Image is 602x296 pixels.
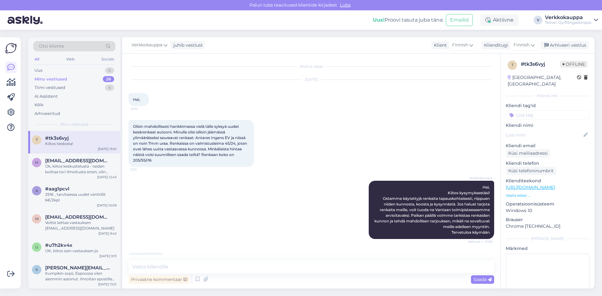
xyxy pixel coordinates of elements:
[98,282,117,287] div: [DATE] 13:21
[506,201,589,207] p: Operatsioonisüsteem
[545,20,591,25] div: Teinari Oy/Rengaskirppis
[45,141,117,147] div: Kiitos tiedosta!
[171,42,203,49] div: juhib vestlust
[45,158,110,164] span: harrisirpa@gmail.com
[130,167,154,172] span: 12:11
[506,110,589,120] input: Lisa tag
[98,231,117,236] div: [DATE] 9:42
[534,16,542,24] div: V
[45,265,110,271] span: karri.huusko@kolumbus.fi
[45,186,69,192] span: #aag1pcvl
[129,77,494,82] div: [DATE]
[105,85,114,91] div: 4
[506,122,589,129] p: Kliendi nimi
[97,203,117,208] div: [DATE] 10:09
[506,178,589,184] p: Klienditeekond
[473,277,492,282] span: Saada
[338,2,352,8] span: Luba
[511,63,514,67] span: t
[35,216,39,221] span: m
[506,223,589,230] p: Chrome [TECHNICAL_ID]
[34,67,42,74] div: Uus
[521,60,560,68] div: # tk3s6vyj
[45,192,117,203] div: 251€ , tarvitaessa uudet venttiilit 6€/2kpl
[506,93,589,99] div: Kliendi info
[45,242,72,248] span: #u7h2kv4x
[39,43,64,49] span: Otsi kliente
[541,41,589,49] div: Arhiveeri vestlus
[131,42,162,49] span: Verkkokauppa
[65,55,76,63] div: Web
[34,76,67,82] div: Minu vestlused
[506,216,589,223] p: Brauser
[506,102,589,109] p: Kliendi tag'id
[506,236,589,241] div: [PERSON_NAME]
[34,111,60,117] div: Arhiveeritud
[33,55,40,63] div: All
[506,184,555,190] a: [URL][DOMAIN_NAME]
[129,275,190,284] div: Privaatne kommentaar
[506,149,550,158] div: Küsi meiliaadressi
[97,175,117,179] div: [DATE] 12:43
[35,188,38,193] span: a
[105,67,114,74] div: 0
[45,214,110,220] span: mikko.niska1@gmail.com
[34,93,58,100] div: AI Assistent
[506,132,582,138] input: Lisa nimi
[45,164,117,175] div: Ok, kiitos keskustelusta - taidan koittaa tori ilmoitusta ensin, olin ajatellut 400€ koko paketista
[506,167,556,175] div: Küsi telefoninumbrit
[35,245,38,249] span: u
[45,248,117,254] div: OK, kiitos sain vastauksen jo
[468,239,492,244] span: Nähtud ✓ 12:59
[373,16,443,24] div: Proovi tasuta juba täna:
[35,160,38,165] span: h
[99,254,117,258] div: [DATE] 9:13
[103,76,114,82] div: 26
[100,55,115,63] div: Socials
[545,15,598,25] a: VerkkokauppaTeinari Oy/Rengaskirppis
[506,193,589,198] p: Vaata edasi ...
[506,245,589,252] p: Märkmed
[506,160,589,167] p: Kliendi telefon
[35,267,38,272] span: k
[446,14,473,26] button: Emailid
[480,14,519,26] div: Aktiivne
[36,138,38,142] span: t
[374,185,491,235] span: Hei, Kiitos kysymyksestäsi! Ostamme käytettyjä renkaita tapauskohtaisesti, riippuen niiden kunnos...
[431,42,447,49] div: Klient
[60,122,88,127] span: Minu vestlused
[373,17,385,23] b: Uus!
[34,85,65,91] div: Tiimi vestlused
[482,42,508,49] div: Klienditugi
[545,15,591,20] div: Verkkokauppa
[129,64,494,69] div: Vestlus algas
[133,124,248,163] span: Olisin mahdollisesti hankkimassa vielä tälle syksyä uudet kesärenkaat autooni. Minulla olisi sill...
[514,42,530,49] span: Finnish
[133,97,140,102] span: Hei,
[98,147,117,151] div: [DATE] 13:01
[560,61,588,68] span: Offline
[45,271,117,282] div: Kumpikin sopii, Espoossa olen aiemmin asioinut. Ilmoitan spostilla (vastaamalla tähän ketjuun) ku...
[5,42,17,54] img: Askly Logo
[506,143,589,149] p: Kliendi email
[34,102,44,108] div: Kõik
[452,42,468,49] span: Finnish
[45,220,117,231] div: Voitte laittaa vastauksen [EMAIL_ADDRESS][DOMAIN_NAME]
[130,106,154,111] span: 12:10
[45,135,69,141] span: #tk3s6vyj
[469,176,492,180] span: Verkkokauppa
[506,207,589,214] p: Windows 10
[508,74,577,87] div: [GEOGRAPHIC_DATA], [GEOGRAPHIC_DATA]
